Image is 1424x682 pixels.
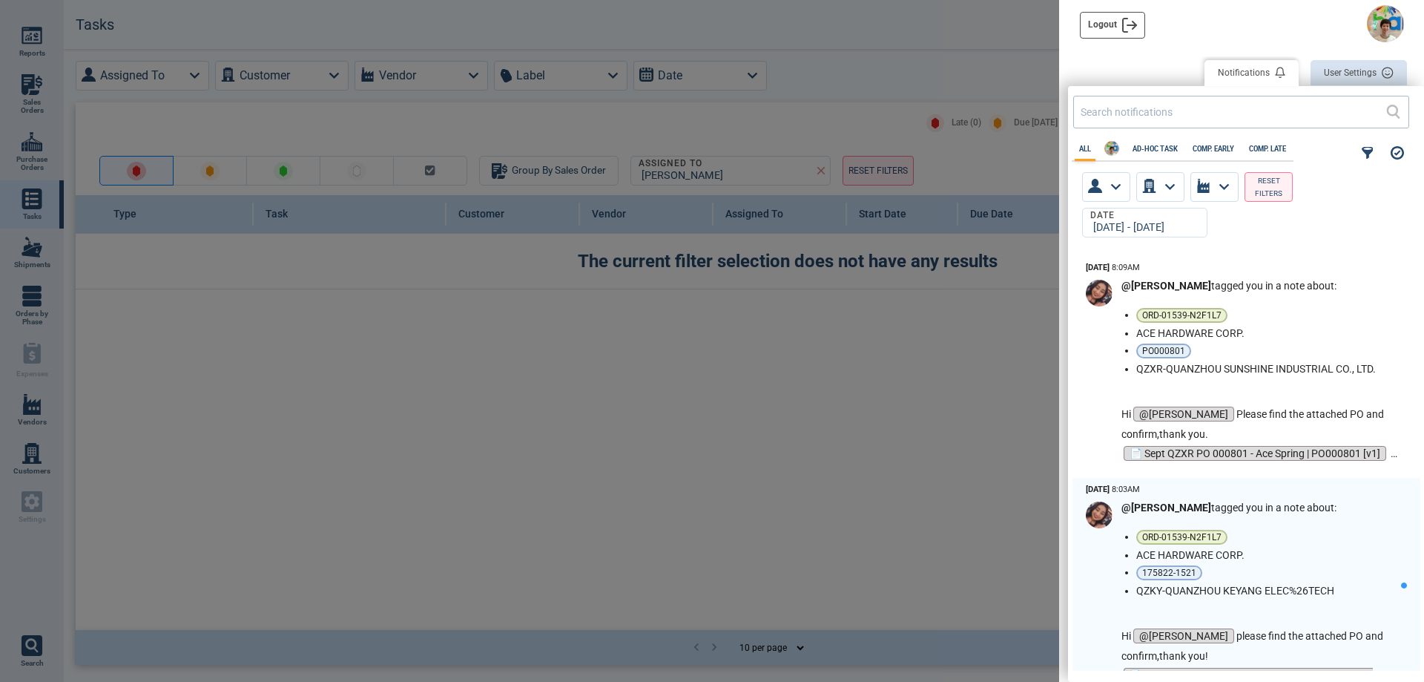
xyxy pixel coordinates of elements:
strong: @[PERSON_NAME] [1121,502,1211,514]
li: QZKY-QUANZHOU KEYANG ELEC%26TECH [1136,585,1395,597]
span: PO000801 [1142,347,1185,355]
label: 8:03AM [1086,485,1140,495]
button: Logout [1080,12,1145,39]
li: ACE HARDWARE CORP. [1136,549,1395,561]
legend: Date [1089,211,1116,221]
img: Avatar [1086,502,1112,528]
strong: [DATE] [1086,485,1110,494]
span: ORD-01539-N2F1L7 [1142,311,1222,320]
span: RESET FILTERS [1251,174,1286,200]
li: QZXR-QUANZHOU SUNSHINE INDUSTRIAL CO., LTD. [1136,363,1395,375]
span: tagged you in a note about: [1121,502,1336,514]
span: 📄 Sept QZXR PO 000801 - Ace Spring | PO000801 [v1] [1124,446,1386,461]
span: @[PERSON_NAME] [1133,407,1234,422]
div: outlined primary button group [1204,60,1407,90]
div: [DATE] - [DATE] [1089,222,1195,235]
button: User Settings [1311,60,1407,86]
img: Avatar [1367,5,1404,42]
span: tagged you in a note about: [1121,280,1336,292]
span: 175822-1521 [1142,568,1196,577]
p: Hi please find the attached PO and confirm,thank you! [1121,626,1401,666]
button: RESET FILTERS [1245,172,1293,202]
button: Notifications [1204,60,1299,86]
label: COMP. LATE [1245,145,1290,153]
label: AD-HOC TASK [1128,145,1182,153]
span: ORD-01539-N2F1L7 [1142,533,1222,542]
span: @[PERSON_NAME] [1133,629,1234,643]
img: Avatar [1104,141,1119,156]
label: COMP. EARLY [1188,145,1239,153]
img: Avatar [1086,280,1112,306]
strong: @[PERSON_NAME] [1121,280,1211,292]
label: 8:09AM [1086,263,1140,273]
strong: [DATE] [1086,263,1110,272]
label: All [1075,145,1095,153]
li: ACE HARDWARE CORP. [1136,327,1395,339]
div: grid [1068,256,1420,671]
input: Search notifications [1081,101,1386,122]
p: Hi Please find the attached PO and confirm,thank you. [1121,404,1401,444]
